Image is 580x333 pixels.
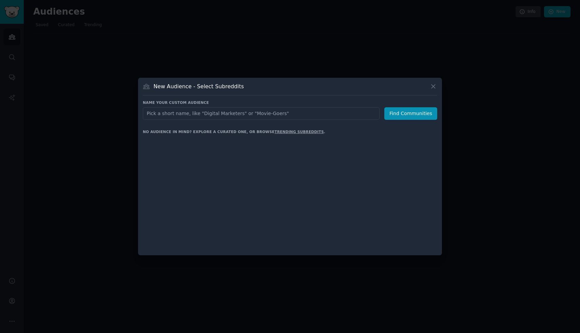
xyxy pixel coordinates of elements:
h3: New Audience - Select Subreddits [154,83,244,90]
input: Pick a short name, like "Digital Marketers" or "Movie-Goers" [143,107,380,120]
h3: Name your custom audience [143,100,437,105]
div: No audience in mind? Explore a curated one, or browse . [143,129,325,134]
button: Find Communities [384,107,437,120]
a: trending subreddits [274,130,324,134]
